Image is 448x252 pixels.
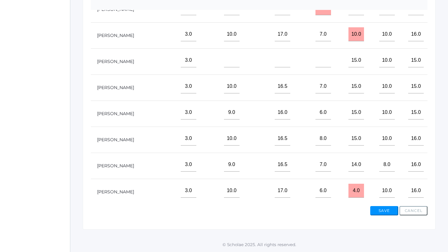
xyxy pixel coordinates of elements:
a: [PERSON_NAME] [97,189,134,195]
button: Save [370,206,398,215]
a: [PERSON_NAME] [97,137,134,142]
a: [PERSON_NAME] [97,163,134,169]
button: Cancel [399,206,427,215]
a: [PERSON_NAME] [97,59,134,64]
a: [PERSON_NAME] [97,85,134,90]
p: © Scholae 2025. All rights reserved. [70,241,448,248]
a: [PERSON_NAME] [97,111,134,116]
a: [PERSON_NAME] [97,33,134,38]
